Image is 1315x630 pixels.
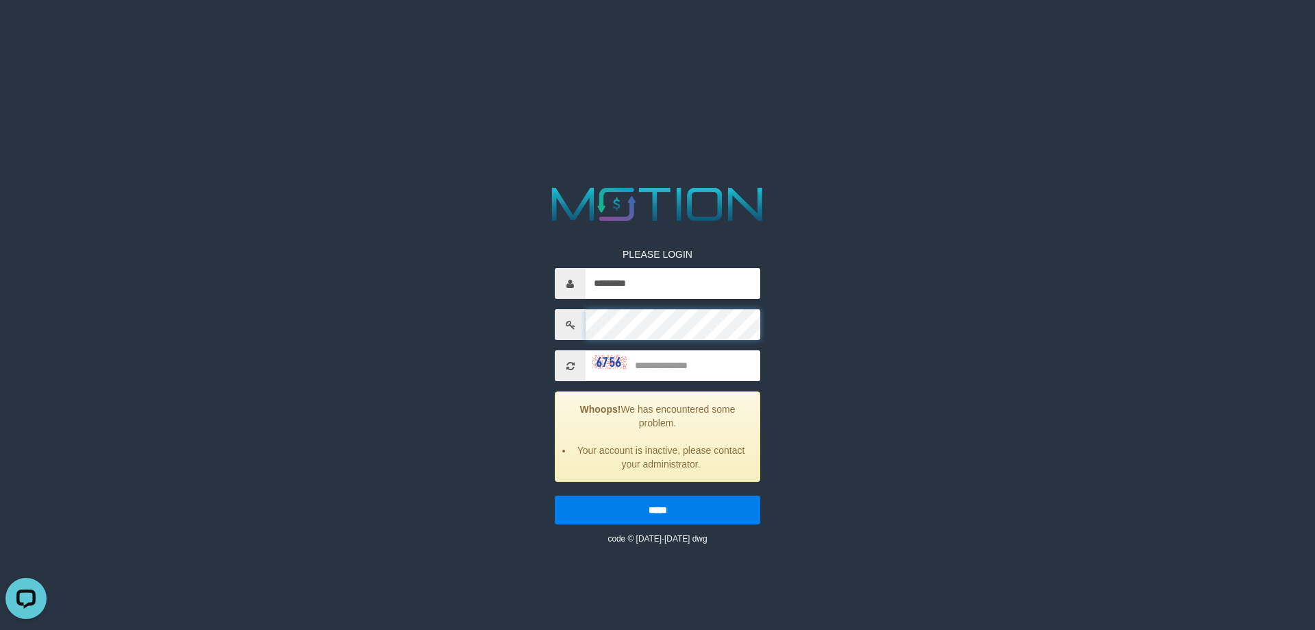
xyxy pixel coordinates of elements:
li: Your account is inactive, please contact your administrator. [573,444,749,471]
div: We has encountered some problem. [555,391,760,482]
img: MOTION_logo.png [542,182,773,227]
small: code © [DATE]-[DATE] dwg [608,534,707,544]
strong: Whoops! [580,404,621,415]
button: Open LiveChat chat widget [5,5,47,47]
p: PLEASE LOGIN [555,247,760,261]
img: captcha [592,355,627,369]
